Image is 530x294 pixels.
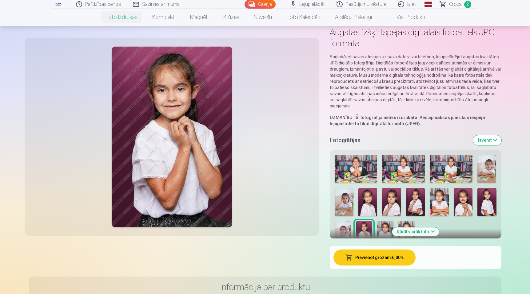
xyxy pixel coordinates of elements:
[330,136,468,145] h5: Fotogrāfijas
[279,9,328,26] a: Foto kalendāri
[449,1,462,8] span: Grozs
[330,115,485,126] strong: Šī fotogrāfija netiks izdrukāta. Pēc apmaksas jums būs iespēja lejupielādēt to tikai digitālā for...
[328,9,379,26] a: Atslēgu piekariņi
[473,135,501,145] button: Izvērst
[247,9,279,26] a: Suvenīri
[333,250,416,265] button: Pievienot grozam:6,00 €
[216,9,247,26] a: Krūzes
[34,281,496,292] h3: Informācija par produktu
[392,227,439,236] button: Rādīt vairāk foto
[330,54,501,109] p: Saglabājiet savas atmiņas uz sava datora vai telefona, lejupielādējot augstas kvalitātes JPG digi...
[379,9,432,26] a: Visi produkti
[55,2,62,6] img: /fa1
[464,1,471,8] span: 2
[98,9,145,26] a: Foto izdrukas
[330,115,355,120] strong: UZMANĪBU !
[183,9,216,26] a: Magnēti
[330,27,501,49] h1: Augstas izšķirtspējas digitālais fotoattēls JPG formātā
[145,9,183,26] a: Komplekti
